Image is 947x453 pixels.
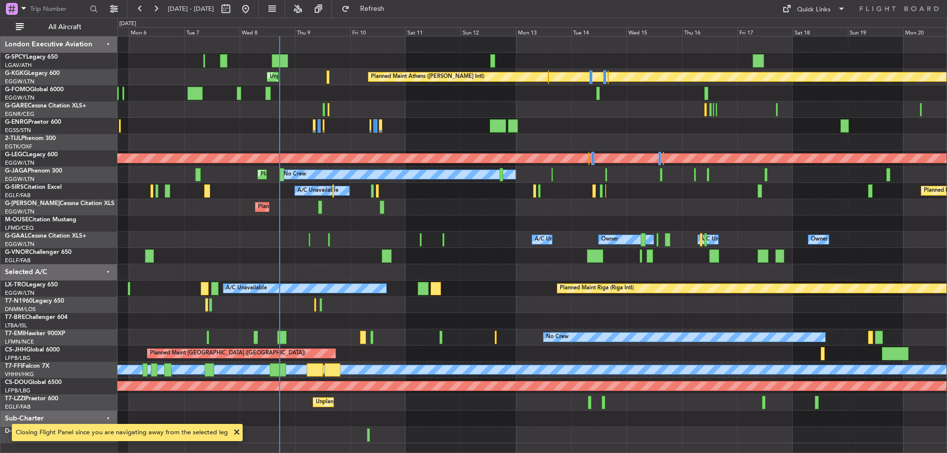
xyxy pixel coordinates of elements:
div: Fri 17 [737,27,793,36]
div: A/C Unavailable [226,281,267,296]
a: LFMN/NCE [5,338,34,346]
a: LFMD/CEQ [5,224,34,232]
a: G-GAALCessna Citation XLS+ [5,233,86,239]
span: G-KGKG [5,70,28,76]
a: VHHH/HKG [5,371,34,378]
span: All Aircraft [26,24,104,31]
a: LFPB/LBG [5,387,31,394]
div: Wed 8 [240,27,295,36]
a: EGGW/LTN [5,78,35,85]
a: CS-JHHGlobal 6000 [5,347,60,353]
a: T7-N1960Legacy 650 [5,298,64,304]
div: Owner [601,232,618,247]
div: Planned Maint Riga (Riga Intl) [560,281,634,296]
a: G-FOMOGlobal 6000 [5,87,64,93]
span: G-JAGA [5,168,28,174]
div: Sat 11 [405,27,461,36]
a: T7-FFIFalcon 7X [5,363,49,369]
span: T7-EMI [5,331,24,337]
span: T7-BRE [5,314,25,320]
div: Quick Links [797,5,831,15]
span: LX-TRO [5,282,26,288]
a: EGGW/LTN [5,94,35,102]
a: 2-TIJLPhenom 300 [5,136,56,141]
span: G-SIRS [5,184,24,190]
div: No Crew [284,167,306,182]
div: Owner [811,232,828,247]
a: G-KGKGLegacy 600 [5,70,60,76]
a: EGLF/FAB [5,192,31,199]
span: G-ENRG [5,119,28,125]
div: Sun 12 [461,27,516,36]
div: Planned Maint [GEOGRAPHIC_DATA] ([GEOGRAPHIC_DATA]) [260,167,416,182]
span: G-LEGC [5,152,26,158]
div: Closing Flight Panel since you are navigating away from the selected leg [16,428,228,438]
span: [DATE] - [DATE] [168,4,214,13]
a: G-JAGAPhenom 300 [5,168,62,174]
span: G-[PERSON_NAME] [5,201,60,207]
a: T7-LZZIPraetor 600 [5,396,58,402]
div: Fri 10 [350,27,405,36]
span: CS-JHH [5,347,26,353]
span: G-VNOR [5,249,29,255]
a: CS-DOUGlobal 6500 [5,380,62,385]
a: EGGW/LTN [5,175,35,183]
a: LX-TROLegacy 650 [5,282,58,288]
div: Wed 15 [626,27,682,36]
span: G-SPCY [5,54,26,60]
div: Unplanned Maint [GEOGRAPHIC_DATA] ([GEOGRAPHIC_DATA]) [316,395,478,410]
a: G-SPCYLegacy 650 [5,54,58,60]
a: LTBA/ISL [5,322,27,329]
a: EGSS/STN [5,127,31,134]
a: EGLF/FAB [5,257,31,264]
a: LGAV/ATH [5,62,32,69]
div: Sat 18 [793,27,848,36]
a: G-GARECessna Citation XLS+ [5,103,86,109]
span: G-FOMO [5,87,30,93]
div: Tue 14 [571,27,626,36]
div: Mon 13 [516,27,571,36]
button: Refresh [337,1,396,17]
div: Planned Maint [GEOGRAPHIC_DATA] ([GEOGRAPHIC_DATA]) [258,200,413,214]
a: EGGW/LTN [5,208,35,215]
a: T7-BREChallenger 604 [5,314,68,320]
div: Thu 16 [682,27,737,36]
span: Refresh [352,5,393,12]
a: DNMM/LOS [5,306,36,313]
a: EGGW/LTN [5,241,35,248]
span: T7-N1960 [5,298,33,304]
button: Quick Links [777,1,850,17]
span: T7-LZZI [5,396,25,402]
div: Planned Maint Athens ([PERSON_NAME] Intl) [371,70,484,84]
a: G-VNORChallenger 650 [5,249,72,255]
input: Trip Number [30,1,87,16]
div: Tue 7 [184,27,240,36]
a: M-OUSECitation Mustang [5,217,76,223]
div: Thu 9 [295,27,350,36]
div: [DATE] [119,20,136,28]
span: M-OUSE [5,217,29,223]
a: G-[PERSON_NAME]Cessna Citation XLS [5,201,114,207]
span: CS-DOU [5,380,28,385]
button: All Aircraft [11,19,107,35]
div: No Crew [546,330,569,345]
div: Planned Maint [GEOGRAPHIC_DATA] ([GEOGRAPHIC_DATA]) [150,346,305,361]
div: Unplanned Maint [GEOGRAPHIC_DATA] (Ataturk) [270,70,394,84]
a: EGGW/LTN [5,289,35,297]
span: T7-FFI [5,363,22,369]
span: G-GAAL [5,233,28,239]
a: EGGW/LTN [5,159,35,167]
a: EGLF/FAB [5,403,31,411]
div: A/C Unavailable [297,183,338,198]
a: G-LEGCLegacy 600 [5,152,58,158]
div: Mon 6 [129,27,184,36]
div: Sun 19 [848,27,903,36]
span: G-GARE [5,103,28,109]
a: T7-EMIHawker 900XP [5,331,65,337]
div: A/C Unavailable [535,232,576,247]
a: LFPB/LBG [5,354,31,362]
a: EGNR/CEG [5,110,35,118]
a: G-SIRSCitation Excel [5,184,62,190]
span: 2-TIJL [5,136,21,141]
a: EGTK/OXF [5,143,32,150]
